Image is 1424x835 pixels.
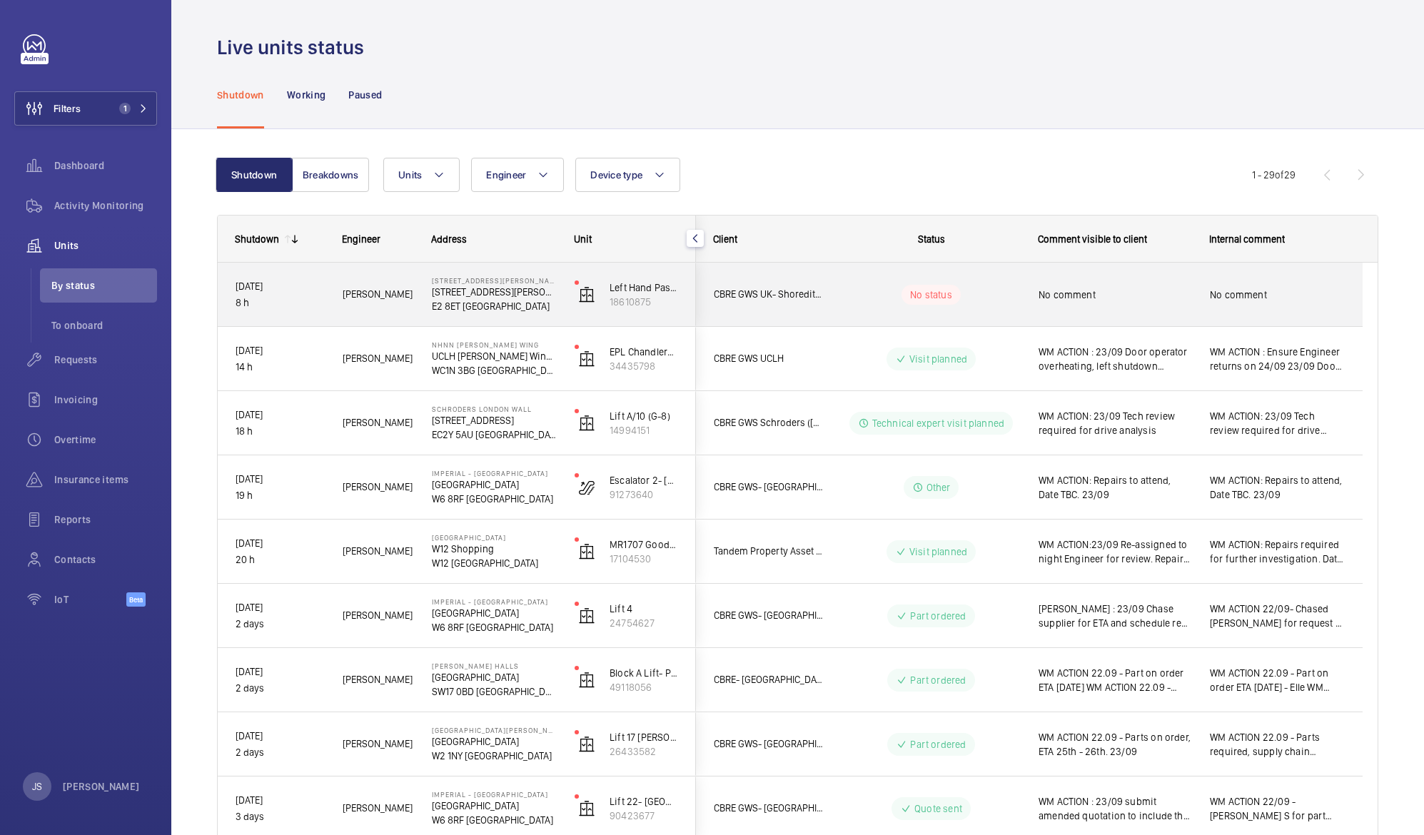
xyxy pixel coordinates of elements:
p: [PERSON_NAME] Halls [432,662,556,670]
p: 14994151 [610,423,678,437]
span: CBRE GWS- [GEOGRAPHIC_DATA] ([GEOGRAPHIC_DATA][PERSON_NAME]) [714,736,824,752]
span: CBRE GWS Schroders ([GEOGRAPHIC_DATA]) [714,415,824,431]
span: [PERSON_NAME] [343,479,413,495]
span: WM ACTION: Repairs to attend, Date TBC. 23/09 [1210,473,1345,502]
img: elevator.svg [578,350,595,368]
img: elevator.svg [578,286,595,303]
p: 20 h [236,552,324,568]
p: 18610875 [610,295,678,309]
p: Lift 22- [GEOGRAPHIC_DATA] Block (Passenger) [610,794,678,809]
span: IoT [54,592,126,607]
p: [STREET_ADDRESS][PERSON_NAME] [432,276,556,285]
span: WM ACTION : 23/09 submit amended quotation to include the car door rollers and the bracketry requ... [1039,794,1191,823]
span: CBRE GWS- [GEOGRAPHIC_DATA] ([GEOGRAPHIC_DATA]) [714,479,824,495]
span: Units [398,169,422,181]
p: 19 h [236,487,324,504]
p: [GEOGRAPHIC_DATA] [432,533,556,542]
p: 18 h [236,423,324,440]
p: 2 days [236,680,324,697]
p: Working [287,88,325,102]
p: Technical expert visit planned [872,416,1004,430]
p: Other [926,480,951,495]
span: Invoicing [54,393,157,407]
p: [DATE] [236,471,324,487]
span: 1 [119,103,131,114]
img: elevator.svg [578,800,595,817]
span: Contacts [54,552,157,567]
p: JS [32,779,42,794]
p: W12 [GEOGRAPHIC_DATA] [432,556,556,570]
img: elevator.svg [578,736,595,753]
p: [STREET_ADDRESS][PERSON_NAME] [432,285,556,299]
span: [PERSON_NAME] [343,800,413,816]
span: Internal comment [1209,233,1285,245]
span: Tandem Property Asset Management [714,543,824,560]
p: Part ordered [910,609,966,623]
span: 1 - 29 29 [1252,170,1296,180]
p: 26433582 [610,744,678,759]
p: Imperial - [GEOGRAPHIC_DATA] [432,790,556,799]
p: 14 h [236,359,324,375]
p: [DATE] [236,343,324,359]
p: W6 8RF [GEOGRAPHIC_DATA] [432,620,556,634]
p: No status [910,288,952,302]
p: Lift A/10 (G-8) [610,409,678,423]
span: WM ACTION 22.09 - Part on order ETA [DATE] - Elle WM ACTION 22.09 - Parts required, supply chain ... [1210,666,1345,694]
button: Filters1 [14,91,157,126]
span: WM ACTION 22/09 - [PERSON_NAME] S for part request - [PERSON_NAME] WM ACTION : 22/09 Checked over... [1210,794,1345,823]
div: Unit [574,233,679,245]
span: Engineer [342,233,380,245]
span: CBRE GWS UCLH [714,350,824,367]
p: Schroders London Wall [432,405,556,413]
h1: Live units status [217,34,373,61]
p: 8 h [236,295,324,311]
p: SW17 0BD [GEOGRAPHIC_DATA] [432,684,556,699]
p: Lift 17 [PERSON_NAME] [610,730,678,744]
button: Device type [575,158,680,192]
p: [STREET_ADDRESS] [432,413,556,427]
span: Filters [54,101,81,116]
span: WM ACTION : Ensure Engineer returns on 24/09 23/09 Door operator overheating, left shutdown pendi... [1210,345,1345,373]
button: Breakdowns [292,158,369,192]
span: Dashboard [54,158,157,173]
p: Part ordered [910,737,966,751]
p: UCLH [PERSON_NAME] Wing, [STREET_ADDRESS], [432,349,556,363]
span: WM ACTION:23/09 Re-assigned to night Engineer for review. Repairs required for further investigat... [1039,537,1191,566]
p: 49118056 [610,680,678,694]
p: Visit planned [909,545,967,559]
p: NHNN [PERSON_NAME] Wing [432,340,556,349]
p: [GEOGRAPHIC_DATA] [432,670,556,684]
img: elevator.svg [578,672,595,689]
p: 90423677 [610,809,678,823]
span: WM ACTION 22.09 - Part on order ETA [DATE] WM ACTION 22.09 - Parts required, supply chain current... [1039,666,1191,694]
span: Activity Monitoring [54,198,157,213]
span: Reports [54,512,157,527]
span: WM ACTION 22.09 - Parts required, supply chain currently sourcing - Elle [1210,730,1345,759]
span: WM ACTION : 23/09 Door operator overheating, left shutdown pending return visit to troubleshoot f... [1039,345,1191,373]
span: Device type [590,169,642,181]
span: To onboard [51,318,157,333]
span: Overtime [54,432,157,447]
span: WM ACTION: 23/09 Tech review required for drive analysis [1039,409,1191,437]
span: WM ACTION: Repairs required for further investigation. Date TBC. 23/09 [GEOGRAPHIC_DATA] [PERSON_... [1210,537,1345,566]
p: W2 1NY [GEOGRAPHIC_DATA] [432,749,556,763]
p: [DATE] [236,278,324,295]
button: Units [383,158,460,192]
p: Visit planned [909,352,967,366]
span: Status [918,233,945,245]
p: Escalator 2- [GEOGRAPHIC_DATA] ([GEOGRAPHIC_DATA]) [610,473,678,487]
p: [DATE] [236,535,324,552]
p: [GEOGRAPHIC_DATA] [432,606,556,620]
img: elevator.svg [578,543,595,560]
p: 34435798 [610,359,678,373]
p: [GEOGRAPHIC_DATA][PERSON_NAME] [432,726,556,734]
span: Insurance items [54,472,157,487]
span: Client [713,233,737,245]
p: [DATE] [236,728,324,744]
span: Comment visible to client [1038,233,1147,245]
p: E2 8ET [GEOGRAPHIC_DATA] [432,299,556,313]
p: 2 days [236,744,324,761]
p: [GEOGRAPHIC_DATA] [432,799,556,813]
p: Shutdown [217,88,264,102]
div: Shutdown [235,233,279,245]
